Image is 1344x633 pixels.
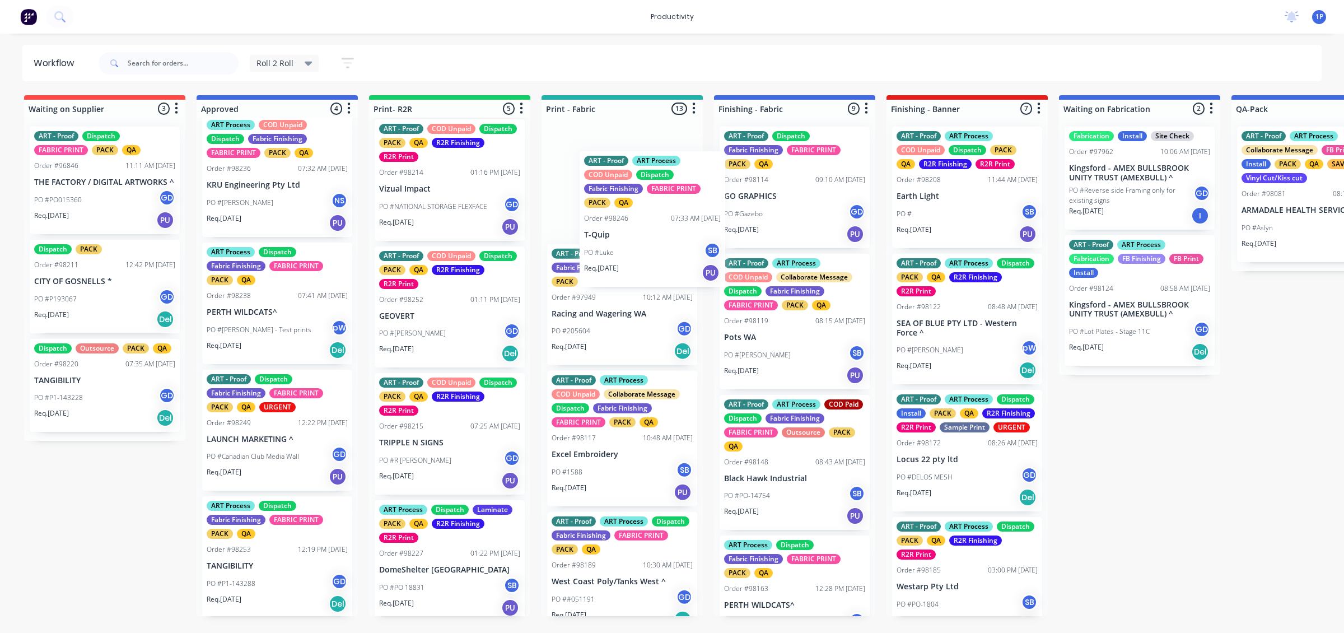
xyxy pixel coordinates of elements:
input: Search for orders... [128,52,239,75]
div: Workflow [34,57,80,70]
span: Roll 2 Roll [256,57,293,69]
span: 1P [1315,12,1323,22]
img: Factory [20,8,37,25]
div: productivity [645,8,699,25]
